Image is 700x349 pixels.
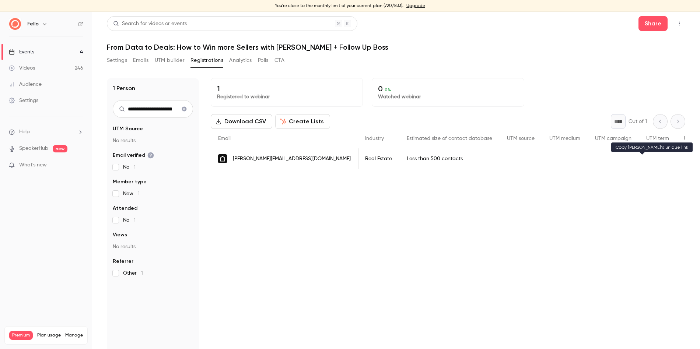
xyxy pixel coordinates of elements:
[27,20,39,28] h6: Fello
[218,154,227,163] img: theresavanzant.com
[123,216,136,224] span: No
[507,136,535,141] span: UTM source
[9,128,83,136] li: help-dropdown-opener
[113,125,143,133] span: UTM Source
[123,190,140,197] span: New
[133,54,148,66] button: Emails
[365,136,384,141] span: Industry
[9,81,42,88] div: Audience
[113,231,127,239] span: Views
[113,137,193,144] p: No results
[646,136,669,141] span: UTM term
[178,103,190,115] button: Clear search
[9,18,21,30] img: Fello
[258,54,269,66] button: Polls
[217,84,357,93] p: 1
[138,191,140,196] span: 1
[217,93,357,101] p: Registered to webinar
[378,84,518,93] p: 0
[113,205,137,212] span: Attended
[134,165,136,170] span: 1
[155,54,185,66] button: UTM builder
[113,243,193,250] p: No results
[406,3,425,9] a: Upgrade
[399,148,500,169] div: Less than 500 contacts
[53,145,67,152] span: new
[638,16,668,31] button: Share
[37,332,61,338] span: Plan usage
[233,155,351,163] span: [PERSON_NAME][EMAIL_ADDRESS][DOMAIN_NAME]
[123,163,136,171] span: No
[65,332,83,338] a: Manage
[113,125,193,277] section: facet-groups
[9,97,38,104] div: Settings
[358,148,399,169] div: Real Estate
[113,84,135,93] h1: 1 Person
[123,269,143,277] span: Other
[275,114,330,129] button: Create Lists
[74,162,83,169] iframe: Noticeable Trigger
[9,48,34,56] div: Events
[595,136,631,141] span: UTM campaign
[218,136,231,141] span: Email
[107,54,127,66] button: Settings
[407,136,492,141] span: Estimated size of contact database
[19,161,47,169] span: What's new
[19,128,30,136] span: Help
[141,271,143,276] span: 1
[385,87,391,92] span: 0 %
[113,152,154,159] span: Email verified
[9,64,35,72] div: Videos
[211,114,272,129] button: Download CSV
[274,54,284,66] button: CTA
[19,145,48,152] a: SpeakerHub
[134,218,136,223] span: 1
[113,258,133,265] span: Referrer
[113,20,187,28] div: Search for videos or events
[378,93,518,101] p: Watched webinar
[229,54,252,66] button: Analytics
[190,54,223,66] button: Registrations
[113,178,147,186] span: Member type
[549,136,580,141] span: UTM medium
[629,118,647,125] p: Out of 1
[9,331,33,340] span: Premium
[107,43,685,52] h1: From Data to Deals: How to Win more Sellers with [PERSON_NAME] + Follow Up Boss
